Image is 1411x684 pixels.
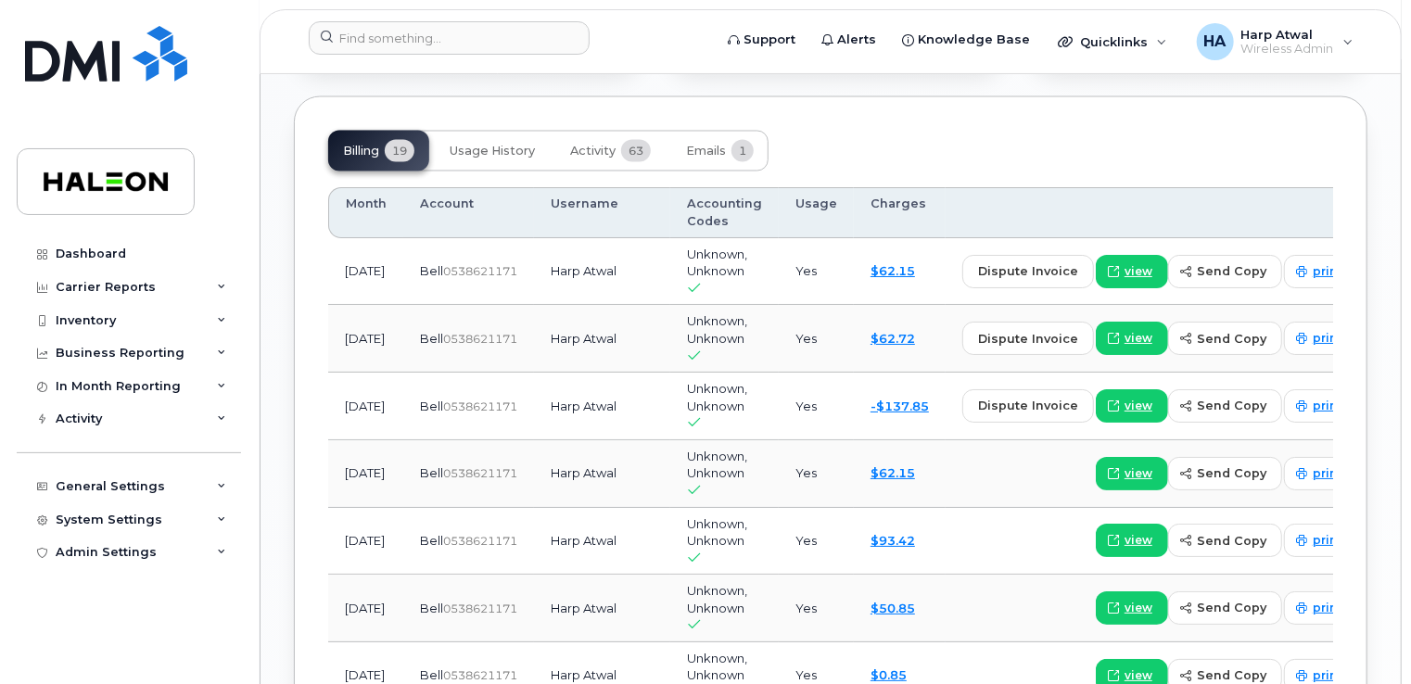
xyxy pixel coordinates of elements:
[534,239,670,307] td: Harp Atwal
[731,140,754,162] span: 1
[871,668,907,683] a: $0.85
[1313,331,1341,348] span: print
[1096,525,1168,558] a: view
[871,534,915,549] a: $93.42
[443,400,517,414] span: 0538621171
[420,399,443,414] span: Bell
[1197,533,1266,551] span: send copy
[534,306,670,374] td: Harp Atwal
[871,602,915,616] a: $50.85
[687,382,747,414] span: Unknown, Unknown
[889,21,1043,58] a: Knowledge Base
[871,466,915,481] a: $62.15
[328,441,403,509] td: [DATE]
[1168,323,1282,356] button: send copy
[420,668,443,683] span: Bell
[1313,601,1341,617] span: print
[918,31,1030,49] span: Knowledge Base
[443,602,517,616] span: 0538621171
[779,441,854,509] td: Yes
[854,188,946,239] th: Charges
[779,576,854,643] td: Yes
[1284,592,1357,626] a: print
[1284,323,1357,356] a: print
[1096,256,1168,289] a: view
[1197,263,1266,281] span: send copy
[1125,466,1152,483] span: view
[1080,34,1148,49] span: Quicklinks
[1313,533,1341,550] span: print
[1045,23,1180,60] div: Quicklinks
[420,602,443,616] span: Bell
[1125,601,1152,617] span: view
[420,466,443,481] span: Bell
[443,265,517,279] span: 0538621171
[1241,42,1334,57] span: Wireless Admin
[1096,592,1168,626] a: view
[687,584,747,616] span: Unknown, Unknown
[1197,600,1266,617] span: send copy
[779,374,854,441] td: Yes
[1168,525,1282,558] button: send copy
[1125,533,1152,550] span: view
[1168,458,1282,491] button: send copy
[779,509,854,576] td: Yes
[962,256,1094,289] button: dispute invoice
[1313,399,1341,415] span: print
[978,398,1078,415] span: dispute invoice
[779,306,854,374] td: Yes
[1284,458,1357,491] a: print
[443,535,517,549] span: 0538621171
[962,323,1094,356] button: dispute invoice
[534,576,670,643] td: Harp Atwal
[443,467,517,481] span: 0538621171
[686,144,726,158] span: Emails
[420,264,443,279] span: Bell
[534,509,670,576] td: Harp Atwal
[1168,592,1282,626] button: send copy
[1125,331,1152,348] span: view
[687,314,747,347] span: Unknown, Unknown
[687,517,747,550] span: Unknown, Unknown
[1096,458,1168,491] a: view
[420,332,443,347] span: Bell
[687,450,747,482] span: Unknown, Unknown
[328,239,403,307] td: [DATE]
[420,534,443,549] span: Bell
[1241,27,1334,42] span: Harp Atwal
[670,188,779,239] th: Accounting Codes
[1313,264,1341,281] span: print
[309,21,590,55] input: Find something...
[1284,525,1357,558] a: print
[328,509,403,576] td: [DATE]
[1125,399,1152,415] span: view
[1284,390,1357,424] a: print
[1197,465,1266,483] span: send copy
[570,144,616,158] span: Activity
[871,332,915,347] a: $62.72
[779,239,854,307] td: Yes
[450,144,535,158] span: Usage History
[1184,23,1367,60] div: Harp Atwal
[443,669,517,683] span: 0538621171
[837,31,876,49] span: Alerts
[744,31,795,49] span: Support
[1096,390,1168,424] a: view
[1125,264,1152,281] span: view
[534,441,670,509] td: Harp Atwal
[1284,256,1357,289] a: print
[871,399,929,414] a: -$137.85
[328,576,403,643] td: [DATE]
[1096,323,1168,356] a: view
[403,188,534,239] th: Account
[1197,331,1266,348] span: send copy
[1197,398,1266,415] span: send copy
[328,374,403,441] td: [DATE]
[978,263,1078,281] span: dispute invoice
[534,374,670,441] td: Harp Atwal
[978,331,1078,348] span: dispute invoice
[534,188,670,239] th: Username
[871,264,915,279] a: $62.15
[443,333,517,347] span: 0538621171
[715,21,808,58] a: Support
